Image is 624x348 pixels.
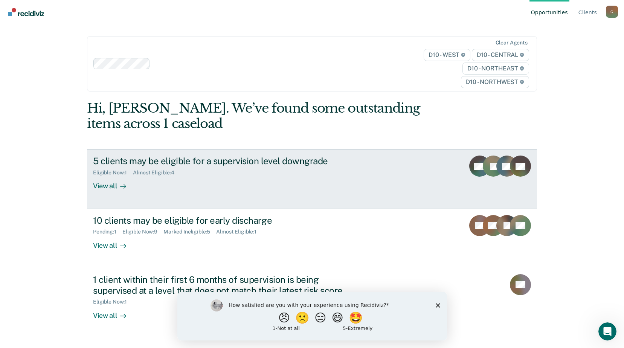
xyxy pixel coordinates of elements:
img: Recidiviz [8,8,44,16]
div: Hi, [PERSON_NAME]. We’ve found some outstanding items across 1 caseload [87,101,447,131]
div: View all [93,176,135,191]
div: Eligible Now : 9 [122,229,163,235]
span: D10 - NORTHEAST [462,63,529,75]
a: 5 clients may be eligible for a supervision level downgradeEligible Now:1Almost Eligible:4View all [87,149,537,209]
a: 10 clients may be eligible for early dischargePending:1Eligible Now:9Marked Ineligible:5Almost El... [87,209,537,268]
span: D10 - WEST [424,49,470,61]
a: 1 client within their first 6 months of supervision is being supervised at a level that does not ... [87,268,537,338]
div: View all [93,235,135,250]
button: Profile dropdown button [606,6,618,18]
div: 5 clients may be eligible for a supervision level downgrade [93,156,357,166]
iframe: Survey by Kim from Recidiviz [177,292,447,340]
div: G [606,6,618,18]
div: 10 clients may be eligible for early discharge [93,215,357,226]
div: Marked Ineligible : 5 [163,229,216,235]
div: Eligible Now : 1 [93,169,133,176]
div: Almost Eligible : 1 [216,229,262,235]
div: 1 client within their first 6 months of supervision is being supervised at a level that does not ... [93,274,357,296]
iframe: Intercom live chat [598,322,616,340]
div: Eligible Now : 1 [93,299,133,305]
div: View all [93,305,135,320]
span: D10 - NORTHWEST [461,76,529,88]
div: Clear agents [496,40,528,46]
span: D10 - CENTRAL [472,49,529,61]
div: Pending : 1 [93,229,122,235]
div: Almost Eligible : 4 [133,169,180,176]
